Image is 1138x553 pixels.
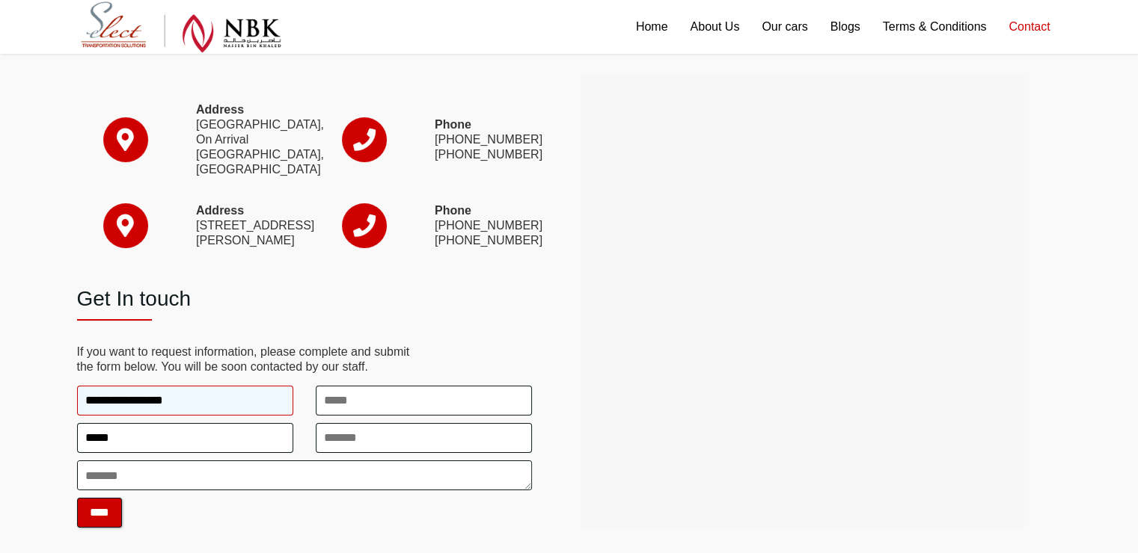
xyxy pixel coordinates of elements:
[196,103,244,116] strong: Address
[196,204,244,217] strong: Address
[435,204,471,217] strong: Phone
[196,102,293,177] p: [GEOGRAPHIC_DATA], On Arrival [GEOGRAPHIC_DATA], [GEOGRAPHIC_DATA]
[77,345,532,374] p: If you want to request information, please complete and submit the form below. You will be soon c...
[196,203,293,248] p: [STREET_ADDRESS][PERSON_NAME]
[77,286,532,312] h2: Get In touch
[435,118,471,131] strong: Phone
[77,382,532,528] form: Contact form
[81,1,281,53] img: Select Rent a Car
[435,117,532,162] p: [PHONE_NUMBER] [PHONE_NUMBER]
[435,203,532,248] p: [PHONE_NUMBER] [PHONE_NUMBER]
